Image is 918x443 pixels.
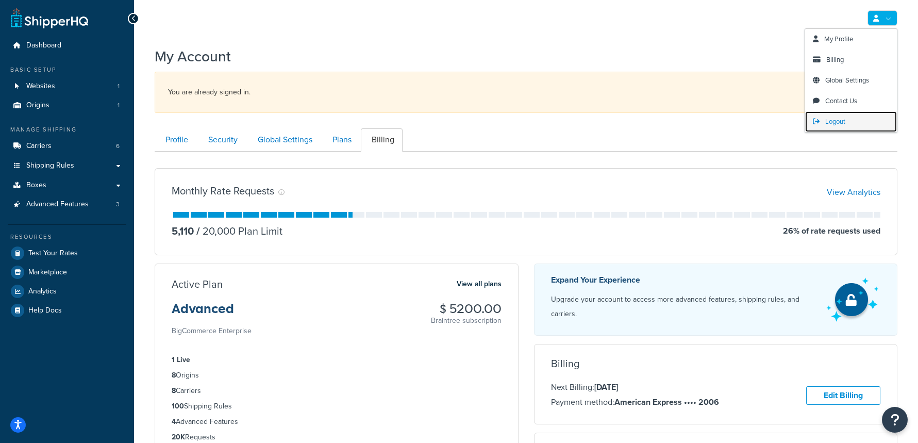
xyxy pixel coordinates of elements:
[8,137,126,156] a: Carriers 6
[8,36,126,55] a: Dashboard
[28,306,62,315] span: Help Docs
[116,142,120,151] span: 6
[172,401,184,412] strong: 100
[825,117,845,126] span: Logout
[172,185,274,196] h3: Monthly Rate Requests
[322,128,360,152] a: Plans
[8,244,126,262] a: Test Your Rates
[825,96,857,106] span: Contact Us
[8,125,126,134] div: Manage Shipping
[614,396,719,408] strong: American Express •••• 2006
[806,386,880,405] a: Edit Billing
[26,101,49,110] span: Origins
[827,186,880,198] a: View Analytics
[8,263,126,282] a: Marketplace
[805,29,897,50] a: My Profile
[28,268,67,277] span: Marketplace
[783,224,880,238] p: 26 % of rate requests used
[882,407,908,433] button: Open Resource Center
[825,75,869,85] span: Global Settings
[824,34,853,44] span: My Profile
[11,8,88,28] a: ShipperHQ Home
[805,50,897,70] a: Billing
[196,223,200,239] span: /
[805,111,897,132] a: Logout
[172,370,176,381] strong: 8
[457,277,502,291] a: View all plans
[8,96,126,115] li: Origins
[155,128,196,152] a: Profile
[172,385,176,396] strong: 8
[26,161,74,170] span: Shipping Rules
[28,249,78,258] span: Test Your Rates
[118,101,120,110] span: 1
[8,282,126,301] a: Analytics
[172,278,223,290] h3: Active Plan
[8,77,126,96] li: Websites
[172,432,502,443] li: Requests
[8,96,126,115] a: Origins 1
[172,325,252,336] small: BigCommerce Enterprise
[172,302,252,324] h3: Advanced
[826,55,844,64] span: Billing
[551,396,719,409] p: Payment method:
[361,128,403,152] a: Billing
[8,65,126,74] div: Basic Setup
[28,287,57,296] span: Analytics
[551,292,817,321] p: Upgrade your account to access more advanced features, shipping rules, and carriers.
[26,82,55,91] span: Websites
[805,70,897,91] a: Global Settings
[8,195,126,214] li: Advanced Features
[431,316,502,326] p: Braintree subscription
[534,264,898,336] a: Expand Your Experience Upgrade your account to access more advanced features, shipping rules, and...
[172,416,502,428] li: Advanced Features
[8,301,126,320] a: Help Docs
[197,128,246,152] a: Security
[26,200,89,209] span: Advanced Features
[431,302,502,316] h3: $ 5200.00
[155,46,231,67] h1: My Account
[26,181,46,190] span: Boxes
[172,224,194,238] p: 5,110
[168,85,884,100] div: You are already signed in.
[26,142,52,151] span: Carriers
[8,195,126,214] a: Advanced Features 3
[551,358,579,369] h3: Billing
[26,41,61,50] span: Dashboard
[172,370,502,381] li: Origins
[172,385,502,397] li: Carriers
[8,176,126,195] a: Boxes
[8,137,126,156] li: Carriers
[8,233,126,241] div: Resources
[172,416,176,427] strong: 4
[172,354,190,365] strong: 1 Live
[594,381,618,393] strong: [DATE]
[116,200,120,209] span: 3
[8,77,126,96] a: Websites 1
[194,224,282,238] p: 20,000 Plan Limit
[247,128,321,152] a: Global Settings
[551,381,719,394] p: Next Billing:
[118,82,120,91] span: 1
[172,432,185,442] strong: 20K
[551,273,817,287] p: Expand Your Experience
[8,156,126,175] a: Shipping Rules
[172,401,502,412] li: Shipping Rules
[805,91,897,111] a: Contact Us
